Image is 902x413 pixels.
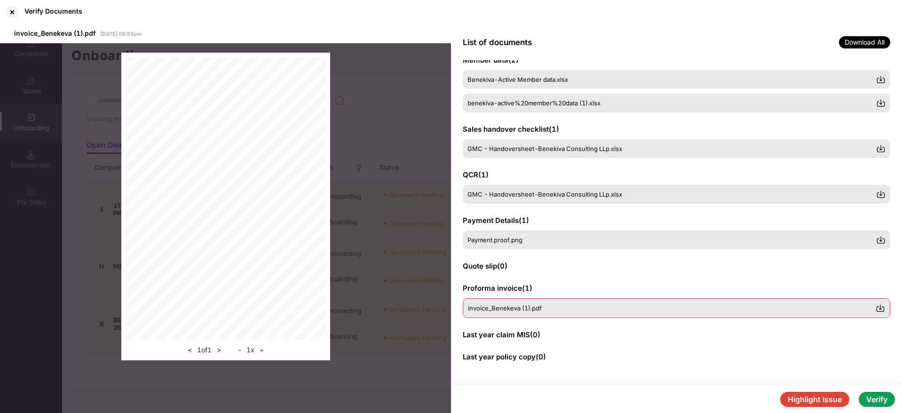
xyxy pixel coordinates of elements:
[467,76,568,83] span: Benekiva-Active Member data.xlsx
[467,236,522,244] span: Payment proof.png
[463,352,546,361] span: Last year policy copy ( 0 )
[185,344,224,356] div: 1 of 1
[468,304,542,312] span: invoice_Benekeva (1).pdf
[839,36,890,48] span: Download All
[463,56,519,64] span: Member data ( 2 )
[463,216,529,225] span: Payment Details ( 1 )
[859,392,895,407] button: Verify
[214,344,224,356] button: >
[257,344,267,356] button: +
[463,125,559,134] span: Sales handover checklist ( 1 )
[463,330,540,339] span: Last year claim MIS ( 0 )
[467,145,622,152] span: GMC - Handoversheet-Benekiva Consulting LLp.xlsx
[463,262,507,270] span: Quote slip ( 0 )
[185,344,195,356] button: <
[780,392,849,407] button: Highlight Issue
[24,7,82,15] div: Verify Documents
[876,190,886,199] img: svg+xml;base64,PHN2ZyBpZD0iRG93bmxvYWQtMzJ4MzIiIHhtbG5zPSJodHRwOi8vd3d3LnczLm9yZy8yMDAwL3N2ZyIgd2...
[236,344,267,356] div: 1 x
[876,235,886,245] img: svg+xml;base64,PHN2ZyBpZD0iRG93bmxvYWQtMzJ4MzIiIHhtbG5zPSJodHRwOi8vd3d3LnczLm9yZy8yMDAwL3N2ZyIgd2...
[876,98,886,108] img: svg+xml;base64,PHN2ZyBpZD0iRG93bmxvYWQtMzJ4MzIiIHhtbG5zPSJodHRwOi8vd3d3LnczLm9yZy8yMDAwL3N2ZyIgd2...
[100,31,142,37] span: [DATE] 08:53pm
[876,144,886,153] img: svg+xml;base64,PHN2ZyBpZD0iRG93bmxvYWQtMzJ4MzIiIHhtbG5zPSJodHRwOi8vd3d3LnczLm9yZy8yMDAwL3N2ZyIgd2...
[463,284,532,293] span: Proforma invoice ( 1 )
[467,99,601,107] span: benekiva-active%20member%20data (1).xlsx
[14,29,95,37] span: invoice_Benekeva (1).pdf
[463,38,532,47] span: List of documents
[876,75,886,84] img: svg+xml;base64,PHN2ZyBpZD0iRG93bmxvYWQtMzJ4MzIiIHhtbG5zPSJodHRwOi8vd3d3LnczLm9yZy8yMDAwL3N2ZyIgd2...
[467,191,622,198] span: GMC - Handoversheet-Benekiva Consulting LLp.xlsx
[236,344,244,356] button: -
[463,170,489,179] span: QCR ( 1 )
[876,303,885,313] img: svg+xml;base64,PHN2ZyBpZD0iRG93bmxvYWQtMzJ4MzIiIHhtbG5zPSJodHRwOi8vd3d3LnczLm9yZy8yMDAwL3N2ZyIgd2...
